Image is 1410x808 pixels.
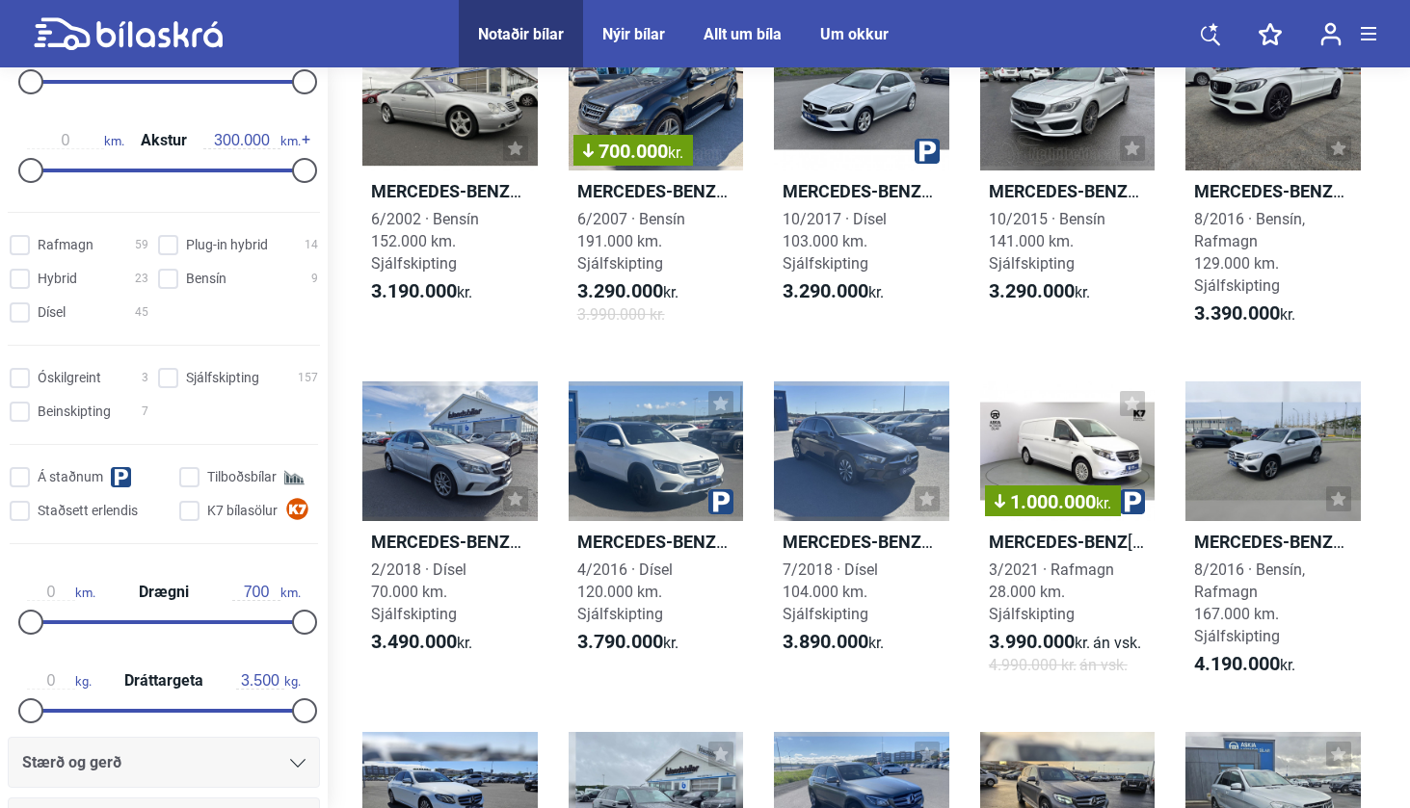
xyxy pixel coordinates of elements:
a: Mercedes-BenzA 180 D2/2018 · Dísel70.000 km. Sjálfskipting3.490.000kr. [362,381,538,693]
span: 2/2018 · Dísel 70.000 km. Sjálfskipting [371,560,466,623]
span: kr. [989,280,1090,303]
h2: C 350 E AVANTGARDE [1185,180,1361,202]
img: user-login.svg [1320,22,1342,46]
a: Um okkur [820,25,889,43]
b: Mercedes-Benz [1194,532,1344,552]
b: 3.890.000 [783,630,868,653]
b: 4.190.000 [1194,652,1280,675]
b: Mercedes-Benz [989,181,1139,201]
b: 3.190.000 [371,279,457,302]
span: kg. [236,672,301,690]
h2: [PERSON_NAME] E BUISNESS [980,531,1156,553]
span: km. [232,584,301,601]
b: Mercedes-Benz [783,181,933,201]
img: parking.png [1120,489,1145,514]
span: 45 [135,302,148,323]
span: 10/2017 · Dísel 103.000 km. Sjálfskipting [783,210,887,273]
span: Á staðnum [38,467,103,487]
b: Mercedes-Benz [989,532,1128,552]
span: Dráttargeta [120,673,208,689]
span: kr. [371,631,472,654]
span: Beinskipting [38,402,111,422]
a: 1.000.000kr.Mercedes-Benz[PERSON_NAME] E BUISNESS3/2021 · Rafmagn28.000 km. Sjálfskipting3.990.00... [980,381,1156,693]
b: Mercedes-Benz [783,532,933,552]
a: Mercedes-BenzC 350 E AVANTGARDE8/2016 · Bensín, Rafmagn129.000 km. Sjálfskipting3.390.000kr. [1185,31,1361,343]
img: parking.png [915,139,940,164]
b: 3.790.000 [577,630,663,653]
a: Nýir bílar [602,25,665,43]
span: 4/2016 · Dísel 120.000 km. Sjálfskipting [577,560,673,623]
span: kr. [783,631,884,654]
b: 3.990.000 [989,630,1075,653]
span: 14 [305,235,318,255]
b: 3.290.000 [989,279,1075,302]
span: kr. [668,143,683,162]
span: 157 [298,368,318,388]
b: Mercedes-Benz [371,532,521,552]
span: kr. [577,280,678,303]
span: 7 [142,402,148,422]
span: 9 [311,269,318,289]
a: Mercedes-BenzGLC 350 E 4MATIC8/2016 · Bensín, Rafmagn167.000 km. Sjálfskipting4.190.000kr. [1185,381,1361,693]
h2: A 180 D [362,531,538,553]
b: Mercedes-Benz [577,532,728,552]
span: Tilboðsbílar [207,467,277,487]
span: kr. [371,280,472,303]
span: 10/2015 · Bensín 141.000 km. Sjálfskipting [989,210,1105,273]
span: 3/2021 · Rafmagn 28.000 km. Sjálfskipting [989,560,1114,623]
b: Mercedes-Benz [371,181,521,201]
span: Hybrid [38,269,77,289]
h2: GLC 220 D 4MATIC [569,531,744,553]
span: kr. [1096,494,1111,512]
a: Allt um bíla [704,25,782,43]
span: Bensín [186,269,226,289]
b: 3.390.000 [1194,301,1280,325]
span: 700.000 [583,142,683,161]
a: Mercedes-BenzGLC 220 D 4MATIC4/2016 · Dísel120.000 km. Sjálfskipting3.790.000kr. [569,381,744,693]
span: Staðsett erlendis [38,501,138,521]
span: km. [203,132,301,149]
span: 8/2016 · Bensín, Rafmagn 167.000 km. Sjálfskipting [1194,560,1305,645]
a: Mercedes-BenzCLA 180 AMG10/2015 · Bensín141.000 km. Sjálfskipting3.290.000kr. [980,31,1156,343]
b: Mercedes-Benz [1194,181,1344,201]
span: Sjálfskipting [186,368,259,388]
h2: CL 500 [362,180,538,202]
span: kr. [783,280,884,303]
span: Dísel [38,302,66,323]
b: 3.290.000 [783,279,868,302]
span: kr. [1194,653,1295,676]
span: kg. [27,672,92,690]
a: Notaðir bílar [478,25,564,43]
span: Akstur [136,133,192,148]
span: 4.990.000 kr. [989,654,1128,676]
span: 6/2007 · Bensín 191.000 km. Sjálfskipting [577,210,685,273]
a: Mercedes-BenzCL 5006/2002 · Bensín152.000 km. Sjálfskipting3.190.000kr. [362,31,538,343]
span: Drægni [134,585,194,600]
span: 1.000.000 [995,492,1111,511]
span: 3.990.000 kr. [577,303,665,326]
span: 23 [135,269,148,289]
b: 3.290.000 [577,279,663,302]
span: kr. [1194,302,1295,326]
span: 6/2002 · Bensín 152.000 km. Sjálfskipting [371,210,479,273]
a: 700.000kr.Mercedes-BenzML 63 AMG6/2007 · Bensín191.000 km. Sjálfskipting3.290.000kr.3.990.000 kr. [569,31,744,343]
span: km. [27,584,95,601]
a: Mercedes-BenzA 220 D 4MATIC10/2017 · Dísel103.000 km. Sjálfskipting3.290.000kr. [774,31,949,343]
span: K7 bílasölur [207,501,278,521]
h2: ML 63 AMG [569,180,744,202]
h2: CLA 180 AMG [980,180,1156,202]
b: 3.490.000 [371,630,457,653]
span: kr. [989,631,1141,654]
h2: A 220 D 4MATIC [774,180,949,202]
img: parking.png [708,489,733,514]
span: 7/2018 · Dísel 104.000 km. Sjálfskipting [783,560,878,623]
span: Stærð og gerð [22,749,121,776]
b: Mercedes-Benz [577,181,728,201]
span: Óskilgreint [38,368,101,388]
span: km. [27,132,124,149]
span: 8/2016 · Bensín, Rafmagn 129.000 km. Sjálfskipting [1194,210,1305,295]
a: Mercedes-BenzA 180 D7/2018 · Dísel104.000 km. Sjálfskipting3.890.000kr. [774,381,949,693]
